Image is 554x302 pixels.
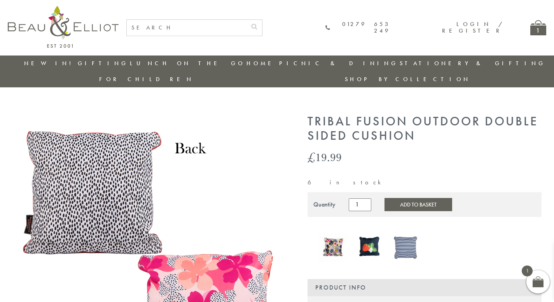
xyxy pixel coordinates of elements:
input: Product quantity [349,198,371,211]
a: Strawberries & Cream Double Sided Outdoor Cushion [355,233,384,263]
img: Strawberries & Cream Double Sided Outdoor Cushion [355,233,384,262]
a: Login / Register [442,20,503,35]
a: Gifting [78,59,128,67]
img: logo [8,6,119,48]
h1: Tribal Fusion Outdoor Double Sided Cushion [308,115,542,143]
img: Guatemala Double Sided Cushion [319,233,348,262]
div: Product Info [308,279,542,296]
a: 01279 653 249 [325,21,390,35]
a: Three Rivers outdoor garden picnic Cushion Double Sided [392,229,421,267]
bdi: 19.99 [308,149,342,165]
span: 1 [522,266,533,276]
input: SEARCH [127,20,246,36]
a: New in! [24,59,76,67]
span: £ [308,149,315,165]
a: Home [246,59,278,67]
p: 6 in stock [308,179,542,186]
a: Stationery & Gifting [400,59,545,67]
button: Add to Basket [384,198,452,211]
img: Three Rivers outdoor garden picnic Cushion Double Sided [392,229,421,266]
a: For Children [99,75,194,83]
a: Shop by collection [345,75,470,83]
a: Picnic & Dining [279,59,398,67]
a: 1 [530,20,546,35]
a: Lunch On The Go [130,59,245,67]
a: Guatemala Double Sided Cushion [319,233,348,263]
div: Quantity [313,201,336,208]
